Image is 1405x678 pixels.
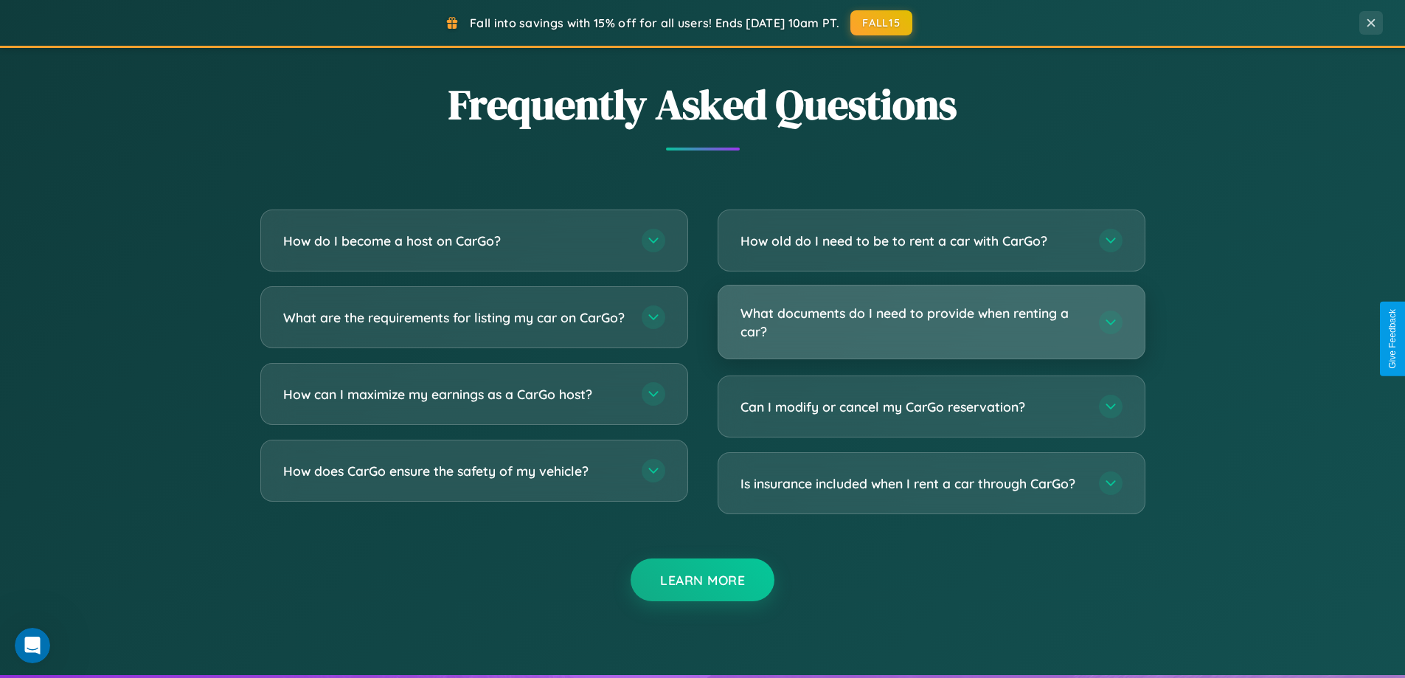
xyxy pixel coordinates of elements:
button: FALL15 [850,10,912,35]
h3: How old do I need to be to rent a car with CarGo? [740,232,1084,250]
h2: Frequently Asked Questions [260,76,1145,133]
h3: What are the requirements for listing my car on CarGo? [283,308,627,327]
h3: How do I become a host on CarGo? [283,232,627,250]
h3: How can I maximize my earnings as a CarGo host? [283,385,627,404]
iframe: Intercom live chat [15,628,50,663]
h3: What documents do I need to provide when renting a car? [740,304,1084,340]
span: Fall into savings with 15% off for all users! Ends [DATE] 10am PT. [470,15,839,30]
button: Learn More [631,558,774,601]
h3: Is insurance included when I rent a car through CarGo? [740,474,1084,493]
div: Give Feedback [1387,309,1398,369]
h3: How does CarGo ensure the safety of my vehicle? [283,462,627,480]
h3: Can I modify or cancel my CarGo reservation? [740,398,1084,416]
